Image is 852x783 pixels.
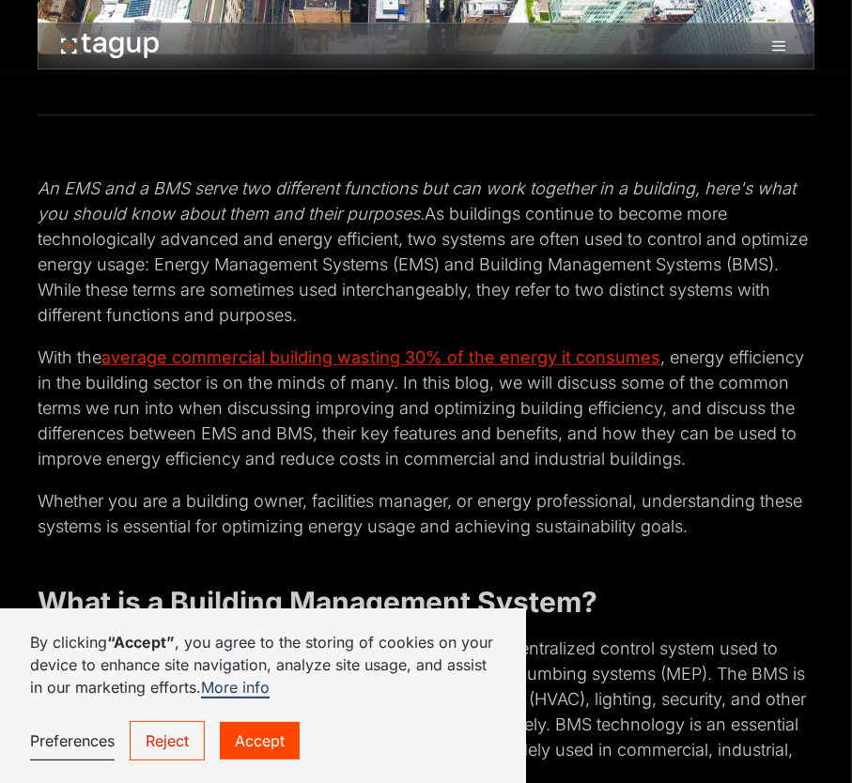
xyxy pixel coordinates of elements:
[30,722,115,760] a: Preferences
[38,345,814,471] p: With the , energy efficiency in the building sector is on the minds of many. In this blog, we wil...
[30,631,496,699] p: By clicking , you agree to the storing of cookies on your device to enhance site navigation, anal...
[107,633,175,652] strong: “Accept”
[201,678,270,699] a: More info
[38,488,814,539] p: Whether you are a building owner, facilities manager, or energy professional, understanding these...
[130,721,205,760] a: Reject
[38,176,814,328] p: As buildings continue to become more technologically advanced and energy efficient, two systems a...
[101,347,660,367] a: average commercial building wasting 30% of the energy it consumes
[220,722,300,760] a: Accept
[38,178,796,223] em: An EMS and a BMS serve two different functions but can work together in a building, here's what y...
[38,585,597,619] strong: What is a Building Management System?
